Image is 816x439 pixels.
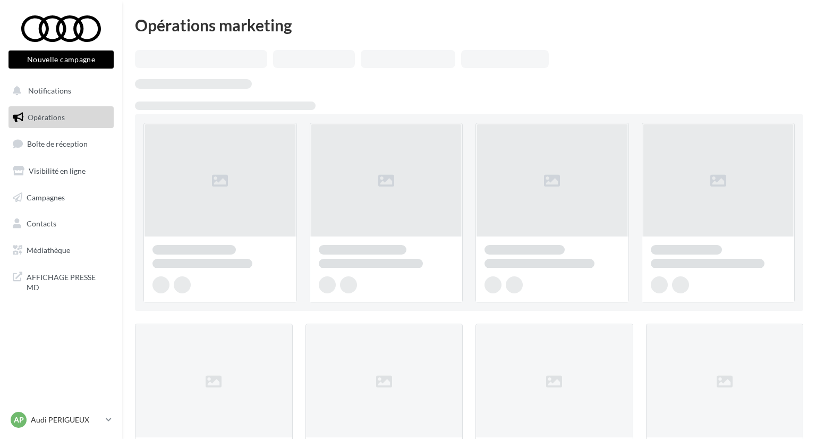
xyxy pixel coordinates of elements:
[8,50,114,69] button: Nouvelle campagne
[8,410,114,430] a: AP Audi PERIGUEUX
[27,139,88,148] span: Boîte de réception
[6,132,116,155] a: Boîte de réception
[6,239,116,261] a: Médiathèque
[6,266,116,297] a: AFFICHAGE PRESSE MD
[6,187,116,209] a: Campagnes
[14,415,24,425] span: AP
[135,17,803,33] div: Opérations marketing
[27,246,70,255] span: Médiathèque
[28,86,71,95] span: Notifications
[6,213,116,235] a: Contacts
[28,113,65,122] span: Opérations
[6,80,112,102] button: Notifications
[29,166,86,175] span: Visibilité en ligne
[31,415,101,425] p: Audi PERIGUEUX
[27,270,109,293] span: AFFICHAGE PRESSE MD
[27,219,56,228] span: Contacts
[6,106,116,129] a: Opérations
[27,192,65,201] span: Campagnes
[6,160,116,182] a: Visibilité en ligne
